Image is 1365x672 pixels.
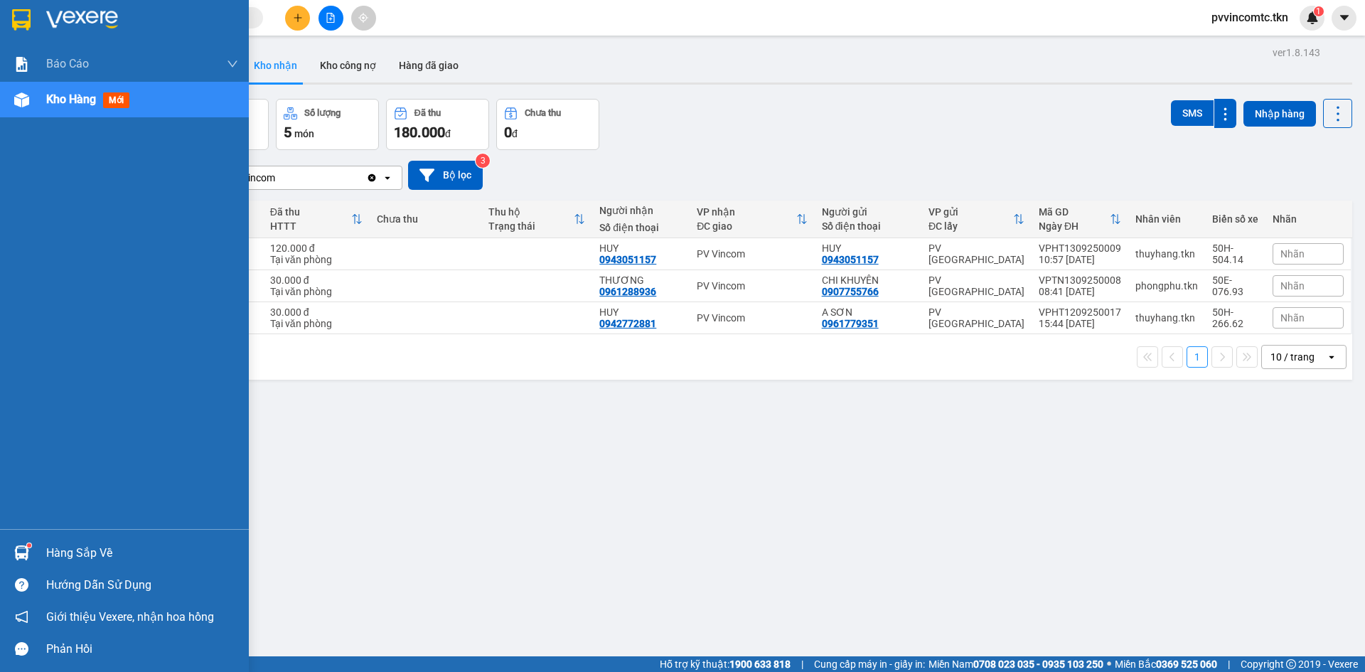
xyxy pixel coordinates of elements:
[481,201,593,238] th: Toggle SortBy
[1107,661,1111,667] span: ⚪️
[326,13,336,23] span: file-add
[1135,248,1198,260] div: thuyhang.tkn
[14,545,29,560] img: warehouse-icon
[928,220,1013,232] div: ĐC lấy
[14,92,29,107] img: warehouse-icon
[351,6,376,31] button: aim
[660,656,791,672] span: Hỗ trợ kỹ thuật:
[1270,350,1315,364] div: 10 / trang
[1135,312,1198,324] div: thuyhang.tkn
[1171,100,1214,126] button: SMS
[1316,6,1321,16] span: 1
[928,306,1024,329] div: PV [GEOGRAPHIC_DATA]
[496,99,599,150] button: Chưa thu0đ
[270,254,363,265] div: Tại văn phòng
[46,575,238,596] div: Hướng dẫn sử dụng
[293,13,303,23] span: plus
[1135,280,1198,292] div: phongphu.tkn
[1273,213,1344,225] div: Nhãn
[387,48,470,82] button: Hàng đã giao
[928,242,1024,265] div: PV [GEOGRAPHIC_DATA]
[46,639,238,660] div: Phản hồi
[1039,286,1121,297] div: 08:41 [DATE]
[599,318,656,329] div: 0942772881
[1243,101,1316,127] button: Nhập hàng
[814,656,925,672] span: Cung cấp máy in - giấy in:
[822,318,879,329] div: 0961779351
[304,108,341,118] div: Số lượng
[1039,306,1121,318] div: VPHT1209250017
[277,171,278,185] input: Selected PV Vincom.
[386,99,489,150] button: Đã thu180.000đ
[1332,6,1356,31] button: caret-down
[928,206,1013,218] div: VP gửi
[382,172,393,183] svg: open
[318,6,343,31] button: file-add
[488,206,574,218] div: Thu hộ
[1039,274,1121,286] div: VPTN1309250008
[270,220,351,232] div: HTTT
[227,171,275,185] div: PV Vincom
[1212,306,1258,329] div: 50H-266.62
[697,206,796,218] div: VP nhận
[445,128,451,139] span: đ
[242,48,309,82] button: Kho nhận
[504,124,512,141] span: 0
[1156,658,1217,670] strong: 0369 525 060
[822,286,879,297] div: 0907755766
[476,154,490,168] sup: 3
[801,656,803,672] span: |
[46,55,89,73] span: Báo cáo
[46,608,214,626] span: Giới thiệu Vexere, nhận hoa hồng
[1326,351,1337,363] svg: open
[270,206,351,218] div: Đã thu
[1039,318,1121,329] div: 15:44 [DATE]
[358,13,368,23] span: aim
[27,543,31,548] sup: 1
[15,642,28,656] span: message
[599,242,682,254] div: HUY
[309,48,387,82] button: Kho công nợ
[1212,213,1258,225] div: Biển số xe
[1280,280,1305,292] span: Nhãn
[1039,206,1110,218] div: Mã GD
[1039,254,1121,265] div: 10:57 [DATE]
[928,656,1103,672] span: Miền Nam
[599,306,682,318] div: HUY
[1115,656,1217,672] span: Miền Bắc
[1306,11,1319,24] img: icon-new-feature
[697,312,808,324] div: PV Vincom
[697,280,808,292] div: PV Vincom
[270,242,363,254] div: 120.000 đ
[1338,11,1351,24] span: caret-down
[103,92,129,108] span: mới
[822,306,914,318] div: A SƠN
[822,254,879,265] div: 0943051157
[1135,213,1198,225] div: Nhân viên
[1280,312,1305,324] span: Nhãn
[366,172,378,183] svg: Clear value
[270,306,363,318] div: 30.000 đ
[294,128,314,139] span: món
[599,286,656,297] div: 0961288936
[697,248,808,260] div: PV Vincom
[1228,656,1230,672] span: |
[46,92,96,106] span: Kho hàng
[263,201,370,238] th: Toggle SortBy
[729,658,791,670] strong: 1900 633 818
[14,57,29,72] img: solution-icon
[408,161,483,190] button: Bộ lọc
[1039,242,1121,254] div: VPHT1309250009
[599,274,682,286] div: THƯƠNG
[377,213,474,225] div: Chưa thu
[284,124,291,141] span: 5
[270,318,363,329] div: Tại văn phòng
[512,128,518,139] span: đ
[1314,6,1324,16] sup: 1
[973,658,1103,670] strong: 0708 023 035 - 0935 103 250
[599,254,656,265] div: 0943051157
[1032,201,1128,238] th: Toggle SortBy
[1286,659,1296,669] span: copyright
[921,201,1032,238] th: Toggle SortBy
[270,286,363,297] div: Tại văn phòng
